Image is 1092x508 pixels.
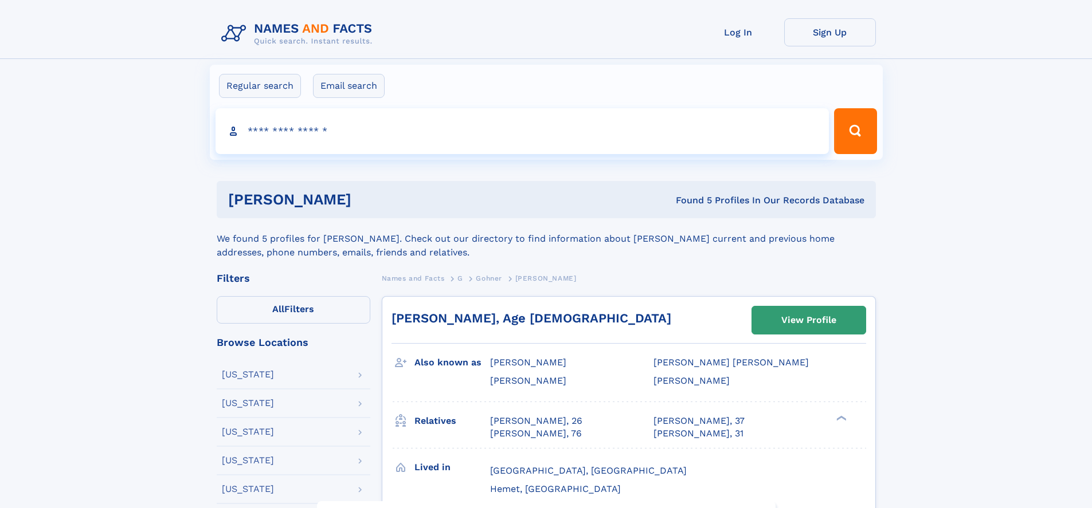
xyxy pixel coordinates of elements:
[653,375,730,386] span: [PERSON_NAME]
[752,306,866,334] a: View Profile
[784,18,876,46] a: Sign Up
[222,485,274,494] div: [US_STATE]
[272,304,284,314] span: All
[653,415,745,427] a: [PERSON_NAME], 37
[457,274,463,282] span: G
[457,271,463,285] a: G
[490,375,566,386] span: [PERSON_NAME]
[222,427,274,436] div: [US_STATE]
[490,483,621,494] span: Hemet, [GEOGRAPHIC_DATA]
[490,427,582,440] a: [PERSON_NAME], 76
[228,192,514,207] h1: [PERSON_NAME]
[490,357,566,368] span: [PERSON_NAME]
[414,458,490,477] h3: Lived in
[514,194,864,207] div: Found 5 Profiles In Our Records Database
[217,18,382,49] img: Logo Names and Facts
[490,415,582,427] a: [PERSON_NAME], 26
[781,307,836,333] div: View Profile
[414,411,490,431] h3: Relatives
[653,427,743,440] a: [PERSON_NAME], 31
[653,357,809,368] span: [PERSON_NAME] [PERSON_NAME]
[219,74,301,98] label: Regular search
[414,353,490,372] h3: Also known as
[222,399,274,408] div: [US_STATE]
[382,271,445,285] a: Names and Facts
[217,296,370,324] label: Filters
[833,414,847,422] div: ❯
[392,311,671,325] a: [PERSON_NAME], Age [DEMOGRAPHIC_DATA]
[515,274,577,282] span: [PERSON_NAME]
[490,465,687,476] span: [GEOGRAPHIC_DATA], [GEOGRAPHIC_DATA]
[217,218,876,259] div: We found 5 profiles for [PERSON_NAME]. Check out our directory to find information about [PERSON_...
[222,456,274,465] div: [US_STATE]
[217,273,370,283] div: Filters
[476,271,502,285] a: Gohner
[216,108,829,154] input: search input
[692,18,784,46] a: Log In
[222,370,274,379] div: [US_STATE]
[476,274,502,282] span: Gohner
[313,74,385,98] label: Email search
[834,108,876,154] button: Search Button
[217,337,370,348] div: Browse Locations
